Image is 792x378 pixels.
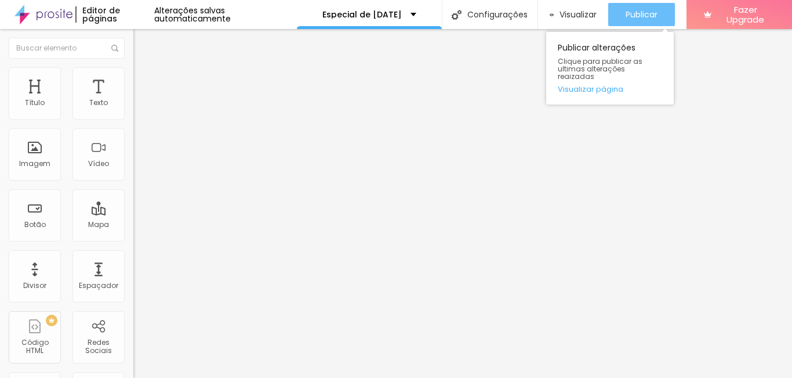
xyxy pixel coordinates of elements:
img: view-1.svg [550,10,554,20]
div: Título [25,99,45,107]
img: Icone [452,10,462,20]
p: Especial de [DATE] [322,10,402,19]
span: Clique para publicar as ultimas alterações reaizadas [558,57,662,81]
div: Alterações salvas automaticamente [154,6,297,23]
div: Código HTML [12,339,57,355]
iframe: Editor [133,29,792,378]
div: Espaçador [79,282,118,290]
input: Buscar elemento [9,38,125,59]
div: Vídeo [88,160,109,168]
span: Publicar [626,10,657,19]
button: Visualizar [538,3,609,26]
div: Divisor [23,282,46,290]
div: Texto [89,99,108,107]
div: Imagem [19,160,50,168]
div: Mapa [88,221,109,229]
button: Publicar [608,3,675,26]
img: Icone [111,45,118,52]
div: Redes Sociais [75,339,121,355]
div: Botão [24,221,46,229]
div: Publicar alterações [546,32,674,105]
span: Visualizar [560,10,597,19]
span: Fazer Upgrade [716,5,775,25]
div: Editor de páginas [75,6,154,23]
a: Visualizar página [558,85,662,93]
